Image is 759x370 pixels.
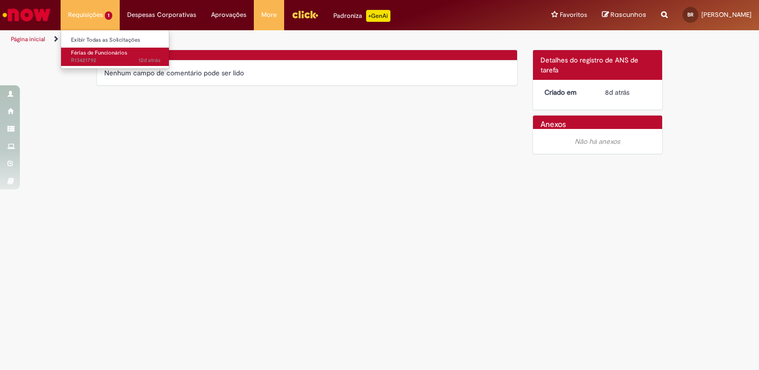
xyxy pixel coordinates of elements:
span: Aprovações [211,10,246,20]
span: Detalhes do registro de ANS de tarefa [540,56,638,74]
span: 8d atrás [605,88,629,97]
dt: Criado em [537,87,598,97]
div: 20/08/2025 11:29:41 [605,87,651,97]
span: Favoritos [560,10,587,20]
a: Aberto R13421792 : Férias de Funcionários [61,48,170,66]
h2: Anexos [540,121,566,129]
span: R13421792 [71,57,160,64]
span: Rascunhos [610,10,646,19]
a: Rascunhos [602,10,646,20]
ul: Requisições [61,30,169,69]
span: [PERSON_NAME] [701,10,752,19]
p: +GenAi [366,10,390,22]
img: click_logo_yellow_360x200.png [292,7,318,22]
em: Não há anexos [575,137,620,146]
a: Página inicial [11,35,45,43]
div: Padroniza [333,10,390,22]
span: BR [687,11,693,18]
span: Requisições [68,10,103,20]
span: Férias de Funcionários [71,49,127,57]
span: Despesas Corporativas [127,10,196,20]
time: 15/08/2025 16:52:04 [139,57,160,64]
span: 1 [105,11,112,20]
div: Nenhum campo de comentário pode ser lido [104,68,510,78]
time: 20/08/2025 11:29:41 [605,88,629,97]
a: Exibir Todas as Solicitações [61,35,170,46]
span: More [261,10,277,20]
ul: Trilhas de página [7,30,499,49]
img: ServiceNow [1,5,52,25]
span: 12d atrás [139,57,160,64]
